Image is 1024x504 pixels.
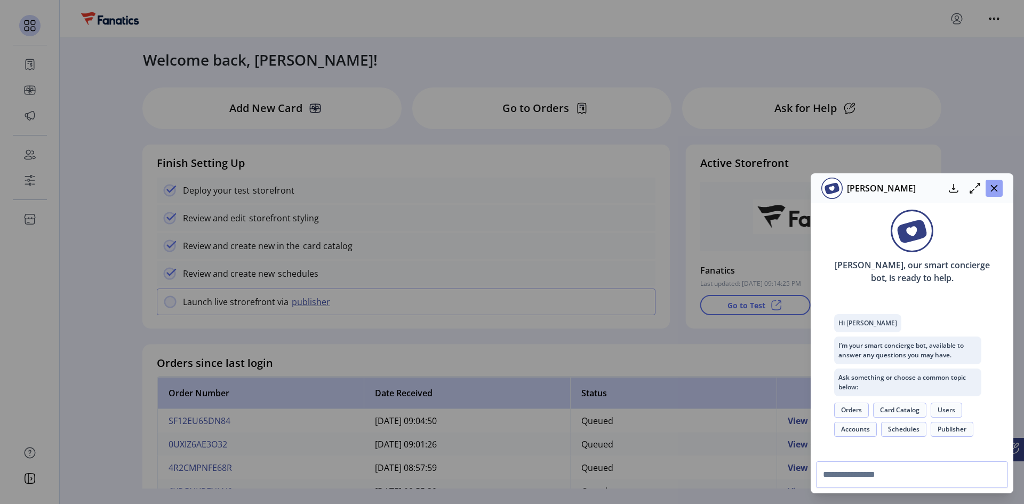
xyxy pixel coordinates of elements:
[834,422,877,437] button: Accounts
[931,422,973,437] button: Publisher
[843,182,916,195] p: [PERSON_NAME]
[834,369,981,396] p: Ask something or choose a common topic below:
[834,337,981,364] p: I’m your smart concierge bot, available to answer any questions you may have.
[881,422,926,437] button: Schedules
[817,252,1007,291] p: [PERSON_NAME], our smart concierge bot, is ready to help.
[834,314,901,332] p: Hi [PERSON_NAME]
[931,403,962,418] button: Users
[873,403,926,418] button: Card Catalog
[834,403,869,418] button: Orders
